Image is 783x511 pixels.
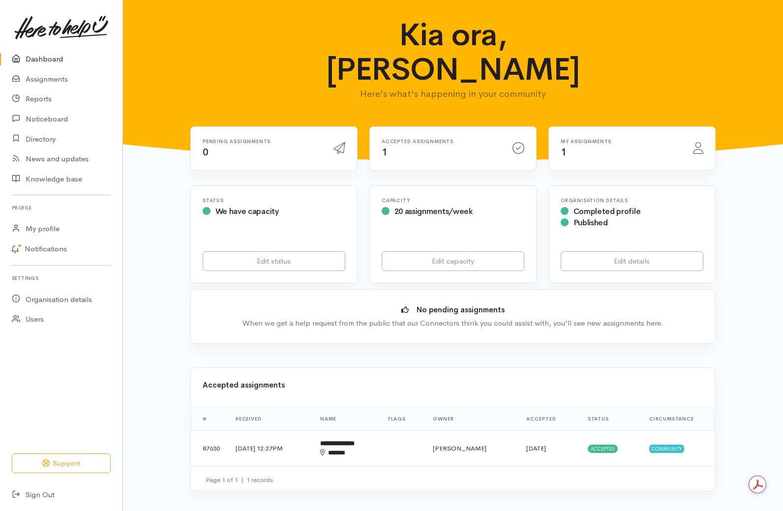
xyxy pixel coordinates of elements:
a: Edit capacity [382,251,524,271]
th: Circumstance [641,407,715,430]
th: Status [580,407,641,430]
b: No pending assignments [417,305,505,314]
h6: Pending assignments [203,139,322,144]
small: Page 1 of 1 1 records [206,476,273,484]
span: | [241,476,243,484]
span: 1 [382,146,388,158]
h6: Status [203,198,345,203]
h1: Kia ora, [PERSON_NAME] [300,18,606,87]
span: 0 [203,146,209,158]
td: [DATE] 12:27PM [228,430,312,466]
time: [DATE] [526,444,546,452]
h6: Capacity [382,198,524,203]
th: Accepted [518,407,579,430]
h6: My assignments [561,139,681,144]
td: [PERSON_NAME] [425,430,518,466]
div: When we get a help request from the public that our Connectors think you could assist with, you'l... [206,318,700,329]
button: Support [12,453,111,474]
span: Published [573,217,608,228]
h6: Accepted assignments [382,139,501,144]
h6: Settings [12,271,111,285]
th: Name [312,407,380,430]
a: Edit details [561,251,703,271]
b: Accepted assignments [203,380,285,390]
th: # [191,407,228,430]
p: Here's what's happening in your community [300,87,606,101]
span: Accepted [588,445,618,452]
td: 87630 [191,430,228,466]
h6: Profile [12,201,111,214]
span: 20 assignments/week [394,206,473,216]
span: 1 [561,146,567,158]
th: Flags [380,407,425,430]
h6: Organisation Details [561,198,703,203]
a: Edit status [203,251,345,271]
th: Received [228,407,312,430]
span: Community [649,445,684,452]
th: Owner [425,407,518,430]
span: We have capacity [215,206,279,216]
span: Completed profile [573,206,641,216]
